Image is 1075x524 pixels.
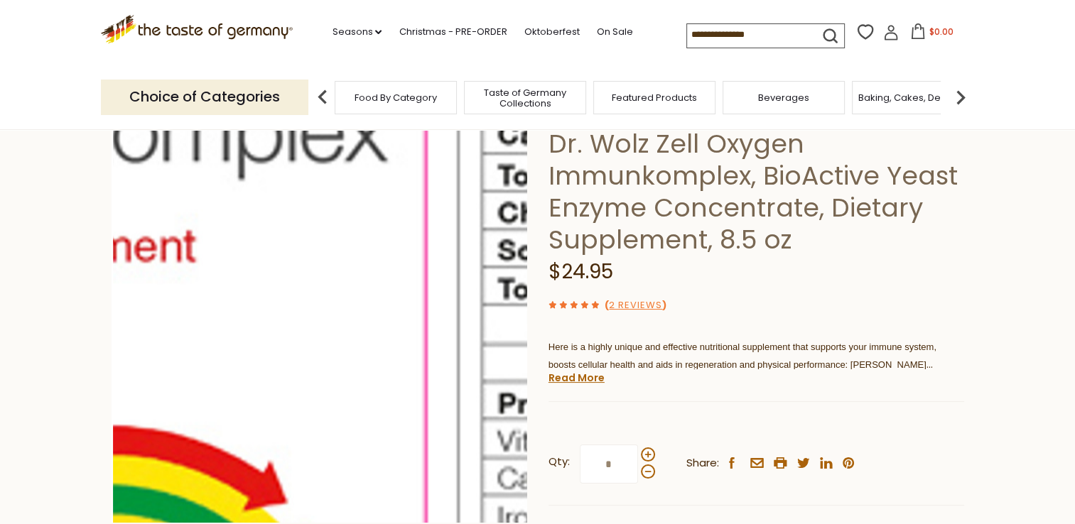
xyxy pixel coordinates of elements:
[524,24,579,40] a: Oktoberfest
[549,258,613,285] span: $24.95
[580,444,638,484] input: Qty:
[612,92,697,103] a: Featured Products
[686,454,719,472] span: Share:
[308,83,337,111] img: previous arrow
[929,26,953,38] span: $0.00
[549,371,605,385] a: Read More
[758,92,809,103] a: Beverages
[549,128,964,256] h1: Dr. Wolz Zell Oxygen Immunkomplex, BioActive Yeast Enzyme Concentrate, Dietary Supplement, 8.5 oz
[605,298,666,312] span: ( )
[101,80,308,114] p: Choice of Categories
[902,23,962,45] button: $0.00
[549,342,936,388] span: Here is a highly unique and effective nutritional supplement that supports your immune system, bo...
[946,83,975,111] img: next arrow
[399,24,507,40] a: Christmas - PRE-ORDER
[596,24,632,40] a: On Sale
[858,92,968,103] a: Baking, Cakes, Desserts
[468,87,582,109] a: Taste of Germany Collections
[549,453,570,471] strong: Qty:
[355,92,437,103] a: Food By Category
[332,24,382,40] a: Seasons
[609,298,662,313] a: 2 Reviews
